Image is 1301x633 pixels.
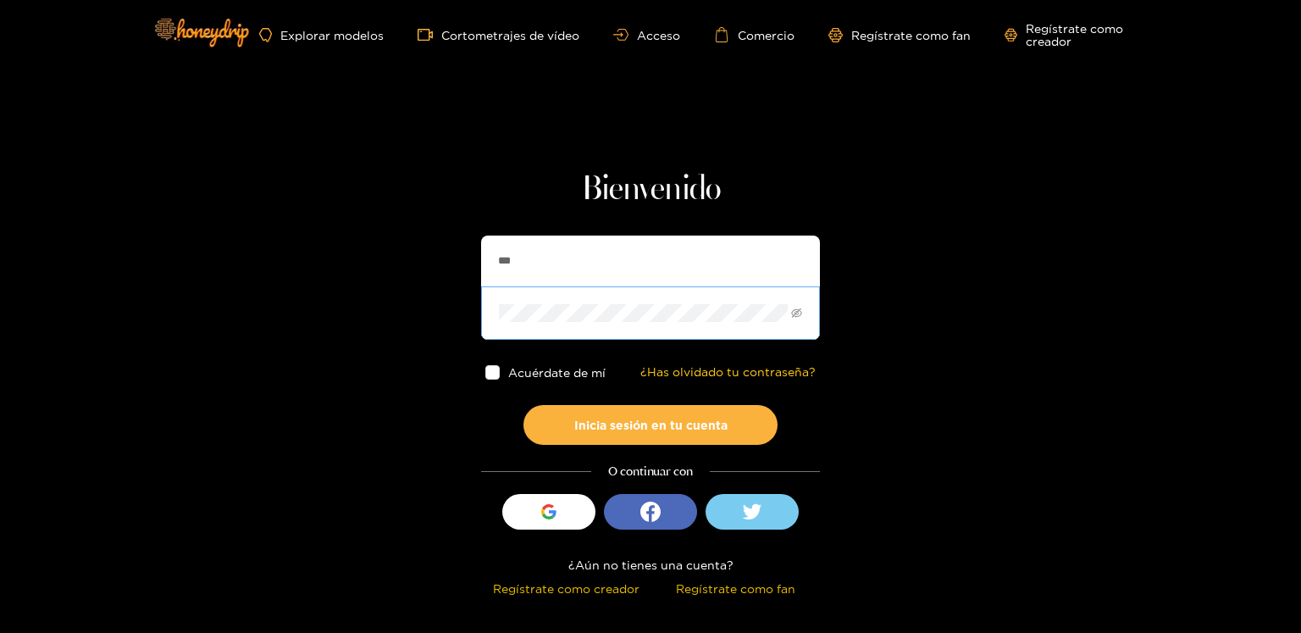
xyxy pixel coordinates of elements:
font: Inicia sesión en tu cuenta [574,419,728,431]
font: Explorar modelos [280,29,384,42]
span: invisible para los ojos [791,308,802,319]
font: O continuar con [608,464,693,479]
font: Comercio [738,29,794,42]
a: Comercio [714,27,794,42]
font: Acuérdate de mí [508,366,606,379]
font: Regístrate como creador [493,582,639,595]
a: Regístrate como fan [828,28,971,42]
font: Regístrate como fan [851,29,971,42]
font: Bienvenido [581,173,721,207]
font: ¿Has olvidado tu contraseña? [640,365,816,378]
a: Cortometrajes de vídeo [418,27,579,42]
font: Regístrate como creador [1026,22,1123,47]
font: Cortometrajes de vídeo [441,29,579,42]
button: Inicia sesión en tu cuenta [523,405,778,445]
font: ¿Aún no tienes una cuenta? [568,558,734,571]
span: cámara de vídeo [418,27,441,42]
font: Regístrate como fan [676,582,795,595]
a: Acceso [613,29,680,42]
a: Regístrate como creador [1005,22,1159,47]
a: Explorar modelos [259,28,384,42]
font: Acceso [637,29,680,42]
